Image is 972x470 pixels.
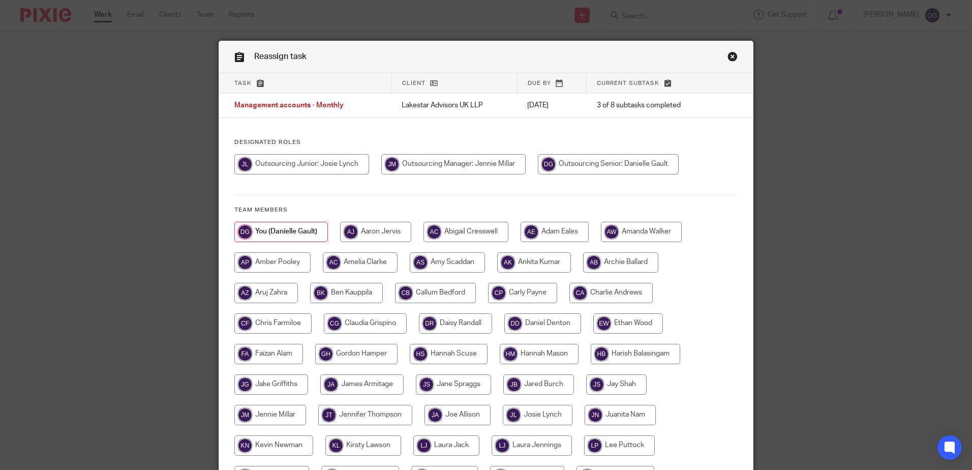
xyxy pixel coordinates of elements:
span: Client [402,80,426,86]
a: Close this dialog window [727,51,738,65]
span: Due by [528,80,551,86]
span: Management accounts - Monthly [234,102,344,109]
h4: Designated Roles [234,138,738,146]
span: Reassign task [254,52,307,61]
p: [DATE] [527,100,576,110]
td: 3 of 8 subtasks completed [587,94,715,118]
h4: Team members [234,206,738,214]
p: Lakestar Advisors UK LLP [402,100,507,110]
span: Current subtask [597,80,659,86]
span: Task [234,80,252,86]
